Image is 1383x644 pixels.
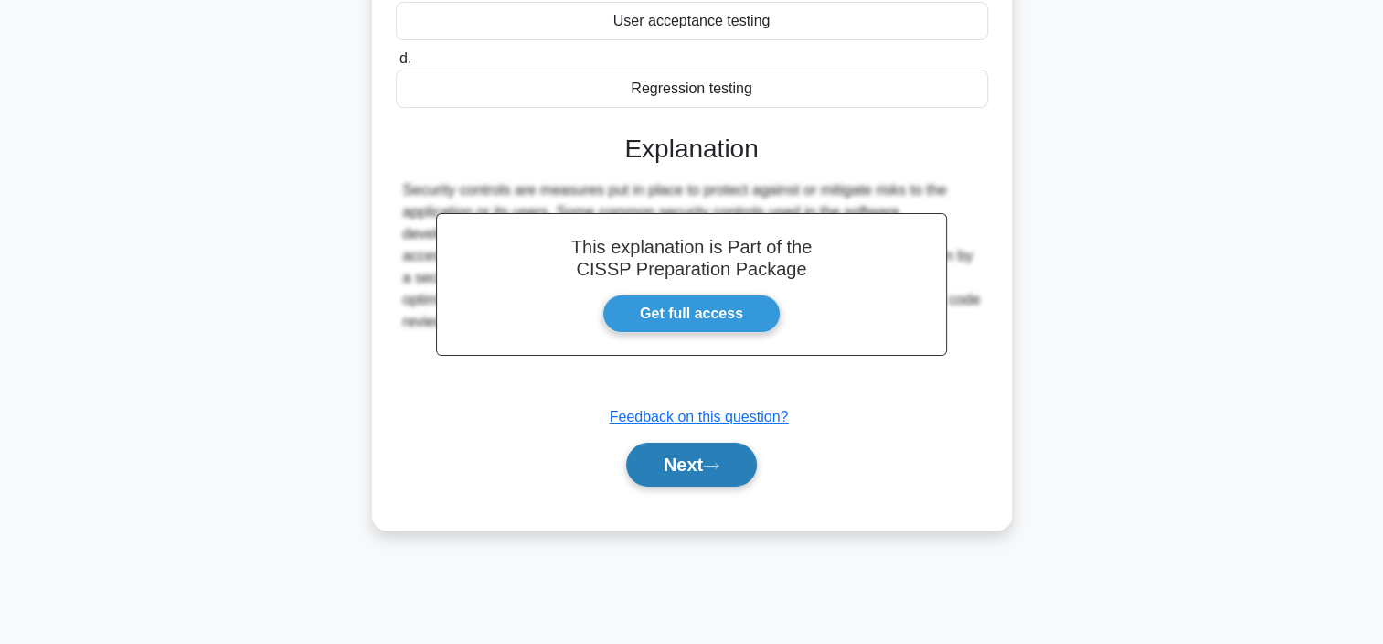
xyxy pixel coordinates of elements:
[610,409,789,424] a: Feedback on this question?
[396,2,988,40] div: User acceptance testing
[407,134,977,165] h3: Explanation
[602,295,781,333] a: Get full access
[626,443,757,487] button: Next
[396,70,988,108] div: Regression testing
[403,179,981,333] div: Security controls are measures put in place to protect against or mitigate risks to the applicati...
[399,50,411,66] span: d.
